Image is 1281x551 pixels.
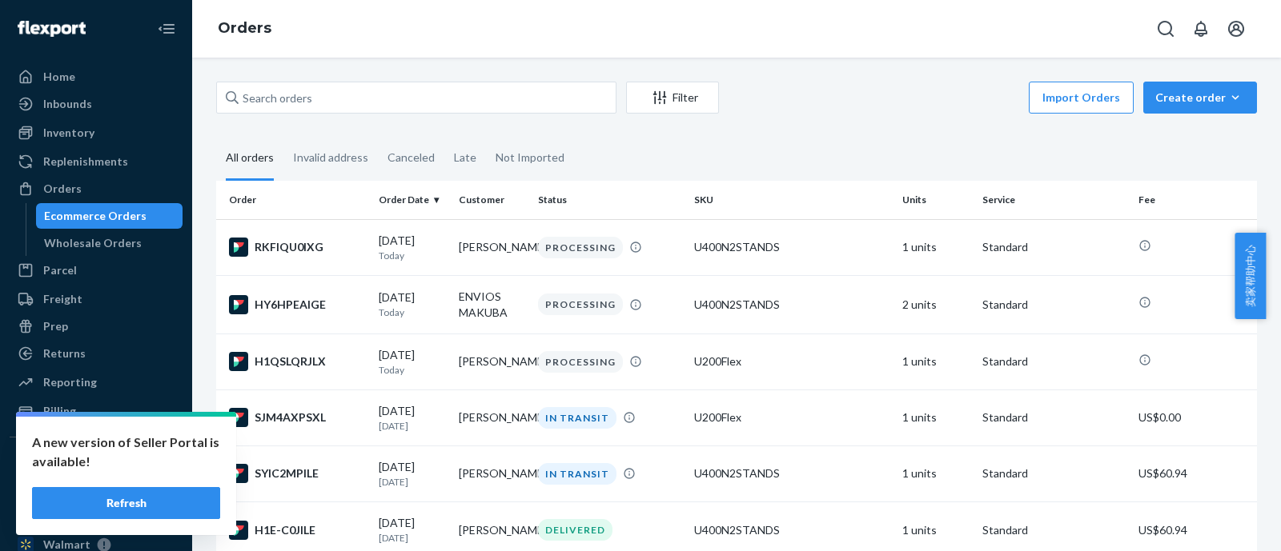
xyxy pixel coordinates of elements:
[293,137,368,178] div: Invalid address
[43,125,94,141] div: Inventory
[379,403,446,433] div: [DATE]
[10,64,183,90] a: Home
[1132,445,1257,501] td: US$60.94
[10,450,183,476] button: Integrations
[896,219,976,275] td: 1 units
[43,291,82,307] div: Freight
[694,239,889,255] div: U400N2STANDS
[982,239,1126,255] p: Standard
[1143,82,1257,114] button: Create order
[229,464,366,483] div: SYIC2MPILE
[538,407,616,429] div: IN TRANSIT
[538,293,623,315] div: PROCESSING
[43,345,86,361] div: Returns
[32,487,220,519] button: Refresh
[496,137,564,178] div: Not Imported
[896,275,976,333] td: 2 units
[44,235,142,251] div: Wholesale Orders
[388,137,435,178] div: Canceled
[1235,233,1266,319] span: 卖家帮助中心
[379,233,446,262] div: [DATE]
[1132,181,1257,219] th: Fee
[538,519,612,541] div: DELIVERED
[452,219,532,275] td: [PERSON_NAME]
[10,286,183,312] a: Freight
[229,238,366,257] div: RKFIQU0IXG
[379,347,446,377] div: [DATE]
[372,181,452,219] th: Order Date
[1220,13,1252,45] button: Open account menu
[10,477,183,503] a: eBay
[229,352,366,371] div: H1QSLQRJLX
[982,353,1126,369] p: Standard
[151,13,183,45] button: Close Navigation
[43,262,77,278] div: Parcel
[379,515,446,545] div: [DATE]
[688,181,896,219] th: SKU
[454,137,476,178] div: Late
[982,409,1126,425] p: Standard
[43,154,128,170] div: Replenishments
[43,403,76,419] div: Billing
[1132,389,1257,445] td: US$0.00
[452,333,532,389] td: [PERSON_NAME]
[218,19,271,37] a: Orders
[982,522,1126,538] p: Standard
[10,313,183,339] a: Prep
[538,351,623,373] div: PROCESSING
[982,465,1126,481] p: Standard
[694,522,889,538] div: U400N2STANDS
[229,295,366,314] div: HY6HPEAIGE
[379,419,446,433] p: [DATE]
[976,181,1132,219] th: Service
[896,333,976,389] td: 1 units
[379,305,446,319] p: Today
[229,521,366,540] div: H1E-C0JILE
[10,505,183,530] a: Shopify
[10,398,183,424] a: Billing
[10,120,183,146] a: Inventory
[379,531,446,545] p: [DATE]
[10,176,183,202] a: Orders
[379,475,446,489] p: [DATE]
[10,91,183,117] a: Inbounds
[1155,90,1245,106] div: Create order
[32,433,220,471] p: A new version of Seller Portal is available!
[379,459,446,489] div: [DATE]
[626,82,719,114] button: Filter
[1150,13,1182,45] button: Open Search Box
[627,90,718,106] div: Filter
[205,6,284,52] ol: breadcrumbs
[43,318,68,334] div: Prep
[379,363,446,377] p: Today
[43,96,92,112] div: Inbounds
[10,369,183,395] a: Reporting
[379,289,446,319] div: [DATE]
[532,181,688,219] th: Status
[694,297,889,313] div: U400N2STANDS
[896,389,976,445] td: 1 units
[18,21,86,37] img: Flexport logo
[694,465,889,481] div: U400N2STANDS
[36,230,183,256] a: Wholesale Orders
[10,341,183,366] a: Returns
[43,374,97,390] div: Reporting
[982,297,1126,313] p: Standard
[43,181,82,197] div: Orders
[10,258,183,283] a: Parcel
[452,445,532,501] td: [PERSON_NAME]
[694,409,889,425] div: U200Flex
[229,408,366,427] div: SJM4AXPSXL
[1185,13,1217,45] button: Open notifications
[896,181,976,219] th: Units
[694,353,889,369] div: U200Flex
[36,203,183,229] a: Ecommerce Orders
[452,389,532,445] td: [PERSON_NAME]
[44,208,147,224] div: Ecommerce Orders
[216,181,372,219] th: Order
[452,275,532,333] td: ENVIOS MAKUBA
[10,149,183,174] a: Replenishments
[43,69,75,85] div: Home
[896,445,976,501] td: 1 units
[538,463,616,485] div: IN TRANSIT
